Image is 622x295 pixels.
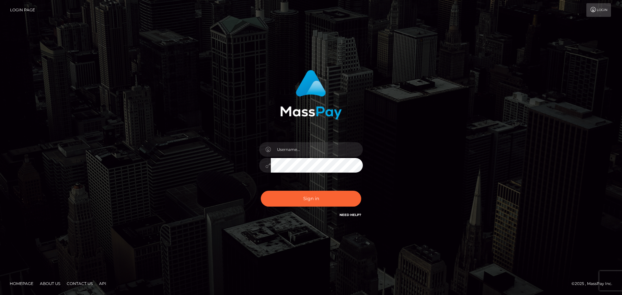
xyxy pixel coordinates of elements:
a: Homepage [7,278,36,289]
div: © 2025 , MassPay Inc. [571,280,617,287]
button: Sign in [261,191,361,207]
img: MassPay Login [280,70,342,119]
a: Login Page [10,3,35,17]
a: Contact Us [64,278,95,289]
a: About Us [37,278,63,289]
a: API [97,278,109,289]
input: Username... [271,142,363,157]
a: Login [586,3,611,17]
a: Need Help? [340,213,361,217]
